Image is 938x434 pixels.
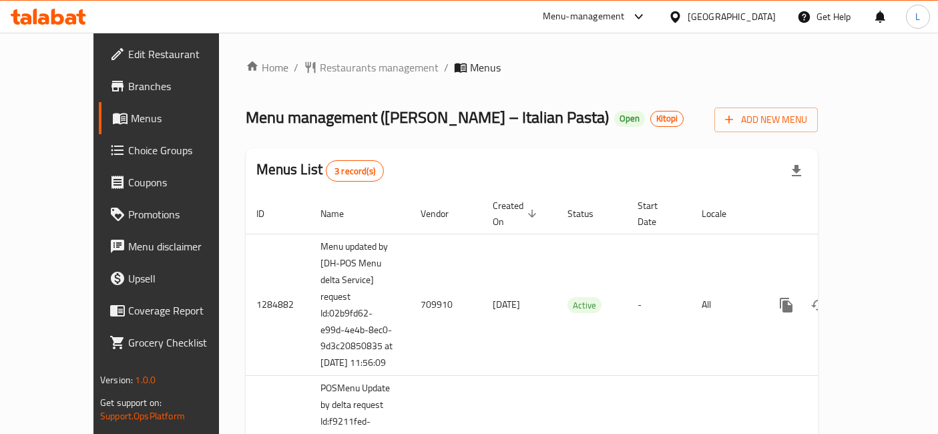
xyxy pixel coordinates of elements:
li: / [294,59,298,75]
td: 709910 [410,234,482,376]
span: Restaurants management [320,59,439,75]
div: Export file [780,155,812,187]
span: Status [567,206,611,222]
button: more [770,289,802,321]
td: 1284882 [246,234,310,376]
a: Edit Restaurant [99,38,250,70]
span: ID [256,206,282,222]
button: Change Status [802,289,835,321]
div: Open [614,111,645,127]
span: Menus [131,110,240,126]
li: / [444,59,449,75]
span: Upsell [128,270,240,286]
span: Menu disclaimer [128,238,240,254]
span: Edit Restaurant [128,46,240,62]
span: Active [567,298,602,313]
span: Promotions [128,206,240,222]
h2: Menus List [256,160,384,182]
a: Promotions [99,198,250,230]
a: Restaurants management [304,59,439,75]
div: Total records count [326,160,384,182]
span: Start Date [638,198,675,230]
span: Menu management ( [PERSON_NAME] – Italian Pasta ) [246,102,609,132]
a: Home [246,59,288,75]
td: Menu updated by [DH-POS Menu delta Service] request Id:02b9fd62-e99d-4e4b-8ec0-9d3c20850835 at [D... [310,234,410,376]
td: All [691,234,760,376]
span: Choice Groups [128,142,240,158]
span: Coupons [128,174,240,190]
div: [GEOGRAPHIC_DATA] [688,9,776,24]
span: Coverage Report [128,302,240,318]
span: Vendor [421,206,466,222]
button: Add New Menu [714,107,818,132]
span: [DATE] [493,296,520,313]
a: Choice Groups [99,134,250,166]
span: Version: [100,371,133,389]
span: Locale [702,206,744,222]
span: L [915,9,920,24]
span: Branches [128,78,240,94]
div: Menu-management [543,9,625,25]
span: Open [614,113,645,124]
a: Grocery Checklist [99,327,250,359]
a: Menus [99,102,250,134]
span: 3 record(s) [326,165,383,178]
span: Kitopi [651,113,683,124]
a: Support.OpsPlatform [100,407,185,425]
a: Coverage Report [99,294,250,327]
span: Grocery Checklist [128,335,240,351]
th: Actions [760,194,909,234]
span: Menus [470,59,501,75]
a: Coupons [99,166,250,198]
a: Menu disclaimer [99,230,250,262]
a: Upsell [99,262,250,294]
span: Name [320,206,361,222]
span: Get support on: [100,394,162,411]
span: Created On [493,198,541,230]
span: Add New Menu [725,112,807,128]
span: 1.0.0 [135,371,156,389]
a: Branches [99,70,250,102]
nav: breadcrumb [246,59,818,75]
td: - [627,234,691,376]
